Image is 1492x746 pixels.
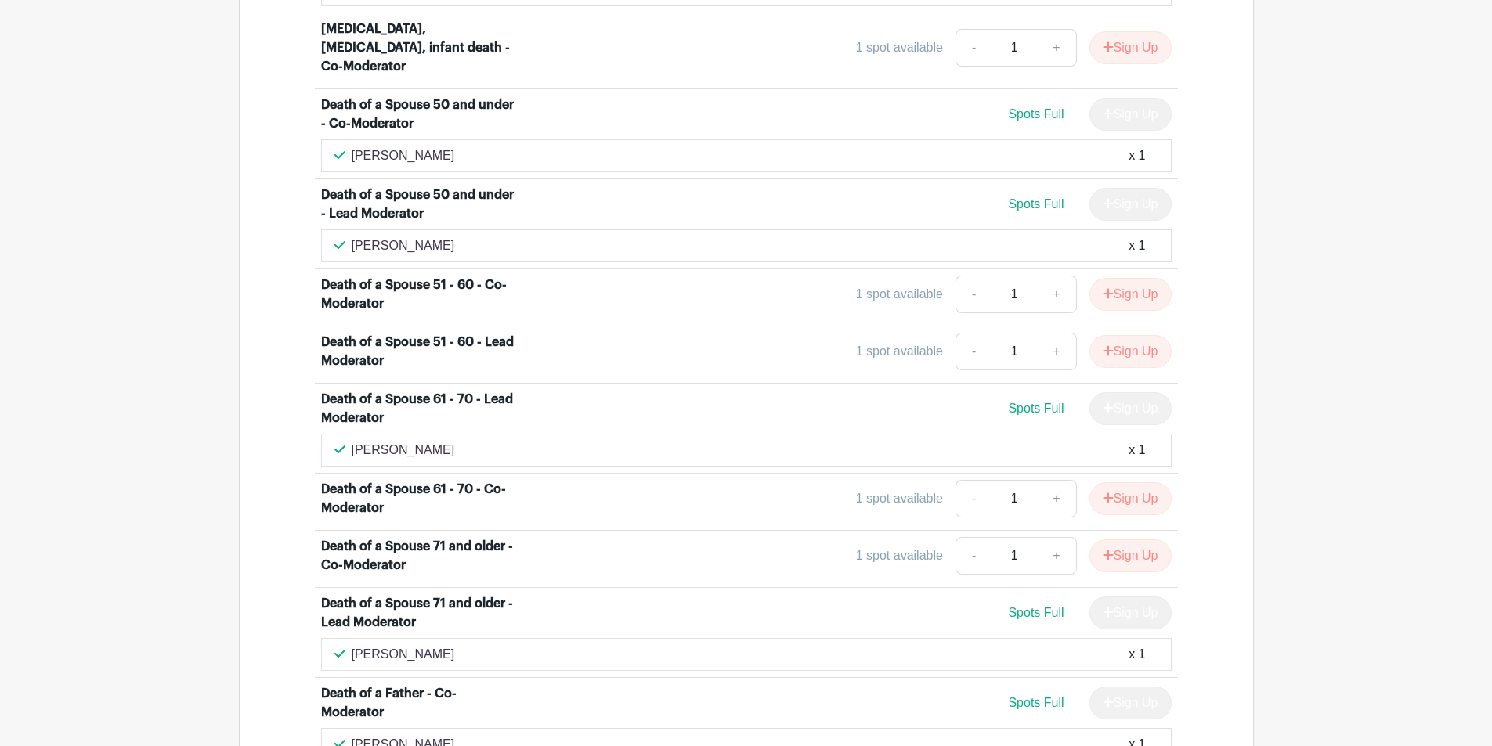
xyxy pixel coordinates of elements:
[956,537,992,575] a: -
[856,489,943,508] div: 1 spot available
[321,684,515,722] div: Death of a Father - Co-Moderator
[321,186,515,223] div: Death of a Spouse 50 and under - Lead Moderator
[1129,645,1145,664] div: x 1
[321,537,515,575] div: Death of a Spouse 71 and older - Co-Moderator
[1008,696,1064,709] span: Spots Full
[856,38,943,57] div: 1 spot available
[856,285,943,304] div: 1 spot available
[321,333,515,370] div: Death of a Spouse 51 - 60 - Lead Moderator
[856,546,943,565] div: 1 spot available
[352,645,455,664] p: [PERSON_NAME]
[1037,276,1076,313] a: +
[856,342,943,361] div: 1 spot available
[1089,278,1172,311] button: Sign Up
[1037,537,1076,575] a: +
[1089,539,1172,572] button: Sign Up
[1129,441,1145,459] div: x 1
[321,390,515,427] div: Death of a Spouse 61 - 70 - Lead Moderator
[1089,335,1172,368] button: Sign Up
[956,276,992,313] a: -
[321,594,515,632] div: Death of a Spouse 71 and older - Lead Moderator
[321,480,515,517] div: Death of a Spouse 61 - 70 - Co-Moderator
[1089,482,1172,515] button: Sign Up
[321,96,515,133] div: Death of a Spouse 50 and under - Co-Moderator
[1008,197,1064,211] span: Spots Full
[321,276,515,313] div: Death of a Spouse 51 - 60 - Co-Moderator
[1129,146,1145,165] div: x 1
[1008,402,1064,415] span: Spots Full
[321,20,515,76] div: [MEDICAL_DATA], [MEDICAL_DATA], infant death - Co-Moderator
[1037,480,1076,517] a: +
[1008,107,1064,121] span: Spots Full
[1129,236,1145,255] div: x 1
[956,333,992,370] a: -
[1037,29,1076,67] a: +
[352,236,455,255] p: [PERSON_NAME]
[1037,333,1076,370] a: +
[1008,606,1064,619] span: Spots Full
[956,29,992,67] a: -
[352,146,455,165] p: [PERSON_NAME]
[956,480,992,517] a: -
[352,441,455,459] p: [PERSON_NAME]
[1089,31,1172,64] button: Sign Up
